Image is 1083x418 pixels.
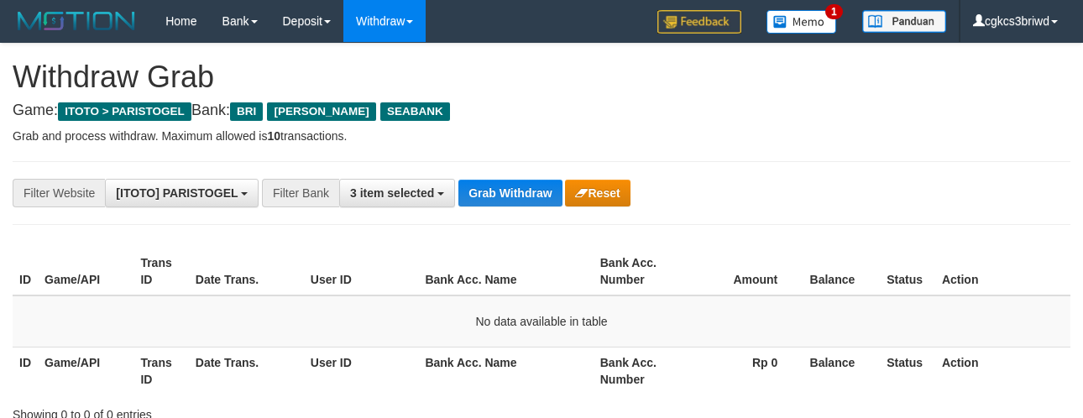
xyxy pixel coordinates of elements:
[38,347,133,394] th: Game/API
[935,248,1070,295] th: Action
[13,128,1070,144] p: Grab and process withdraw. Maximum allowed is transactions.
[13,248,38,295] th: ID
[304,347,419,394] th: User ID
[339,179,455,207] button: 3 item selected
[594,347,689,394] th: Bank Acc. Number
[38,248,133,295] th: Game/API
[189,248,304,295] th: Date Trans.
[935,347,1070,394] th: Action
[58,102,191,121] span: ITOTO > PARISTOGEL
[267,102,375,121] span: [PERSON_NAME]
[133,347,188,394] th: Trans ID
[862,10,946,33] img: panduan.png
[803,248,880,295] th: Balance
[458,180,562,206] button: Grab Withdraw
[267,129,280,143] strong: 10
[350,186,434,200] span: 3 item selected
[380,102,450,121] span: SEABANK
[689,248,803,295] th: Amount
[116,186,238,200] span: [ITOTO] PARISTOGEL
[304,248,419,295] th: User ID
[13,179,105,207] div: Filter Website
[13,102,1070,119] h4: Game: Bank:
[594,248,689,295] th: Bank Acc. Number
[133,248,188,295] th: Trans ID
[766,10,837,34] img: Button%20Memo.svg
[689,347,803,394] th: Rp 0
[262,179,339,207] div: Filter Bank
[418,347,593,394] th: Bank Acc. Name
[825,4,843,19] span: 1
[13,60,1070,94] h1: Withdraw Grab
[657,10,741,34] img: Feedback.jpg
[803,347,880,394] th: Balance
[230,102,263,121] span: BRI
[13,347,38,394] th: ID
[13,295,1070,347] td: No data available in table
[565,180,630,206] button: Reset
[418,248,593,295] th: Bank Acc. Name
[13,8,140,34] img: MOTION_logo.png
[105,179,259,207] button: [ITOTO] PARISTOGEL
[880,347,935,394] th: Status
[189,347,304,394] th: Date Trans.
[880,248,935,295] th: Status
